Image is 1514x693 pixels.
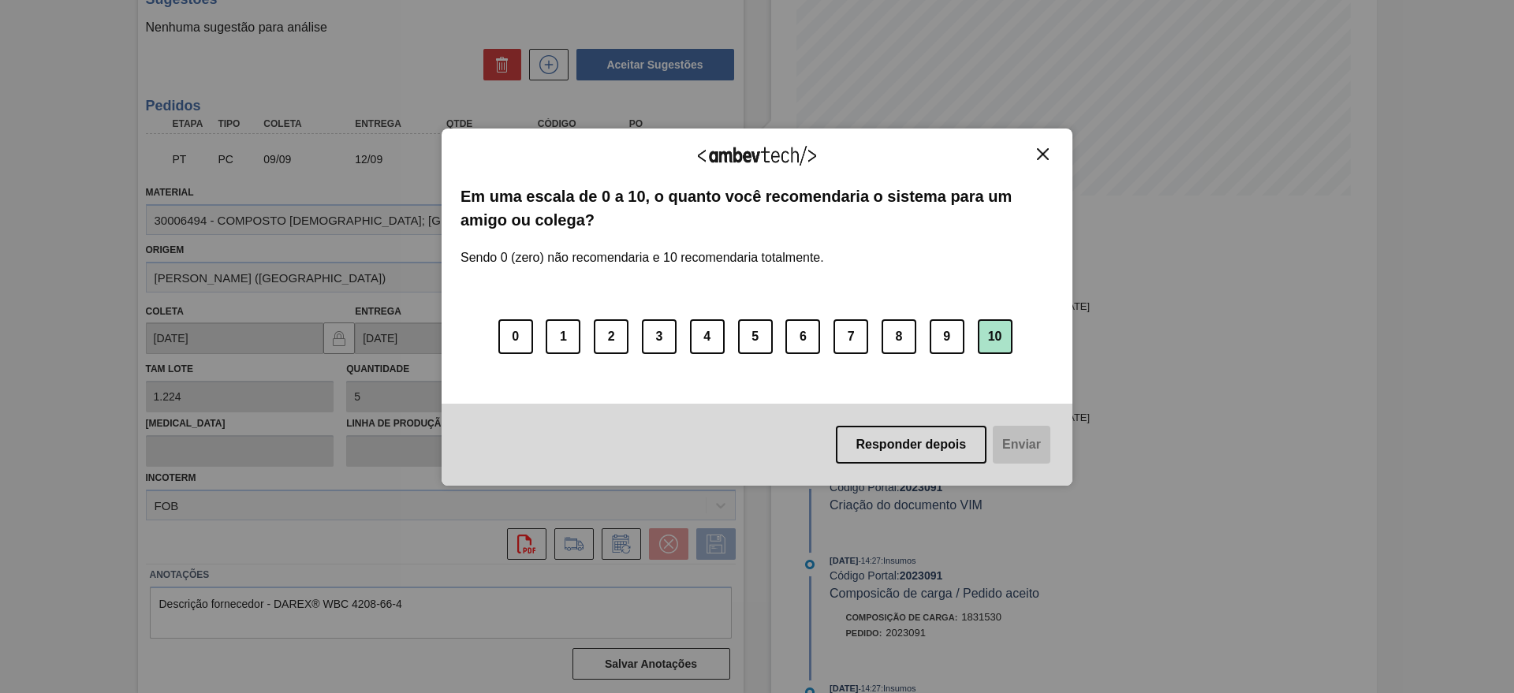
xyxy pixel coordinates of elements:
[594,319,628,354] button: 2
[461,184,1053,233] label: Em uma escala de 0 a 10, o quanto você recomendaria o sistema para um amigo ou colega?
[698,146,816,166] img: Logo Ambevtech
[690,319,725,354] button: 4
[461,232,824,265] label: Sendo 0 (zero) não recomendaria e 10 recomendaria totalmente.
[785,319,820,354] button: 6
[1032,147,1053,161] button: Close
[498,319,533,354] button: 0
[836,426,987,464] button: Responder depois
[882,319,916,354] button: 8
[978,319,1012,354] button: 10
[930,319,964,354] button: 9
[738,319,773,354] button: 5
[642,319,677,354] button: 3
[1037,148,1049,160] img: Close
[546,319,580,354] button: 1
[833,319,868,354] button: 7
